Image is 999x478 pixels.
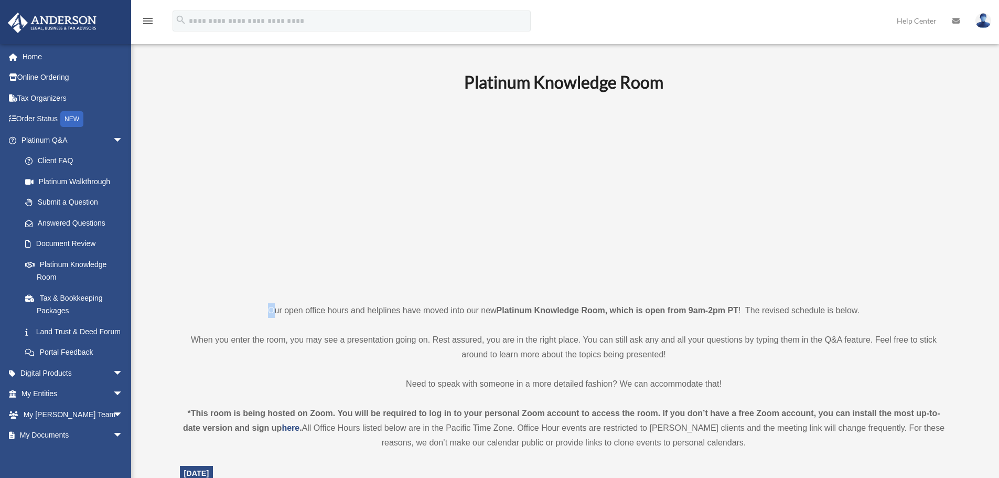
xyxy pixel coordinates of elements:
span: arrow_drop_down [113,404,134,426]
p: When you enter the room, you may see a presentation going on. Rest assured, you are in the right ... [180,333,948,362]
a: here [282,423,299,432]
p: Our open office hours and helplines have moved into our new ! The revised schedule is below. [180,303,948,318]
a: My Documentsarrow_drop_down [7,425,139,446]
a: Order StatusNEW [7,109,139,130]
a: Answered Questions [15,213,139,233]
a: Client FAQ [15,151,139,172]
span: [DATE] [184,469,209,477]
span: arrow_drop_down [113,425,134,447]
iframe: 231110_Toby_KnowledgeRoom [406,107,721,284]
a: My Entitiesarrow_drop_down [7,384,139,405]
a: Tax Organizers [7,88,139,109]
strong: Platinum Knowledge Room, which is open from 9am-2pm PT [497,306,738,315]
a: Platinum Q&Aarrow_drop_down [7,130,139,151]
span: arrow_drop_down [113,363,134,384]
strong: . [299,423,302,432]
i: menu [142,15,154,27]
div: NEW [60,111,83,127]
a: My [PERSON_NAME] Teamarrow_drop_down [7,404,139,425]
a: menu [142,18,154,27]
img: User Pic [975,13,991,28]
a: Land Trust & Deed Forum [15,321,139,342]
i: search [175,14,187,26]
strong: *This room is being hosted on Zoom. You will be required to log in to your personal Zoom account ... [183,409,940,432]
b: Platinum Knowledge Room [464,72,663,92]
a: Tax & Bookkeeping Packages [15,288,139,321]
a: Online Ordering [7,67,139,88]
span: arrow_drop_down [113,130,134,151]
p: Need to speak with someone in a more detailed fashion? We can accommodate that! [180,377,948,391]
a: Platinum Walkthrough [15,171,139,192]
a: Document Review [15,233,139,254]
span: arrow_drop_down [113,384,134,405]
a: Digital Productsarrow_drop_down [7,363,139,384]
a: Platinum Knowledge Room [15,254,134,288]
a: Portal Feedback [15,342,139,363]
div: All Office Hours listed below are in the Pacific Time Zone. Office Hour events are restricted to ... [180,406,948,450]
img: Anderson Advisors Platinum Portal [5,13,100,33]
a: Submit a Question [15,192,139,213]
a: Home [7,46,139,67]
